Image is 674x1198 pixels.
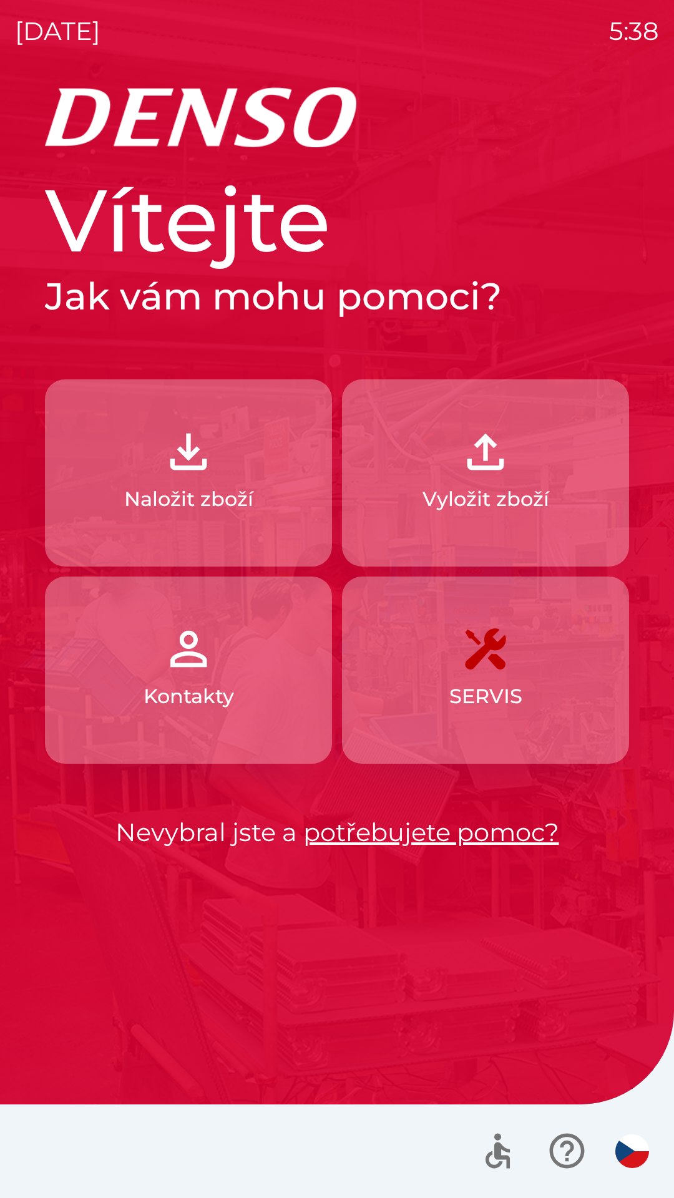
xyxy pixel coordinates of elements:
[124,484,253,514] p: Naložit zboží
[45,814,629,851] p: Nevybral jste a
[144,681,234,711] p: Kontakty
[458,621,513,676] img: 7408382d-57dc-4d4c-ad5a-dca8f73b6e74.png
[422,484,549,514] p: Vyložit zboží
[161,621,216,676] img: 072f4d46-cdf8-44b2-b931-d189da1a2739.png
[342,577,629,764] button: SERVIS
[15,12,100,50] p: [DATE]
[45,87,629,147] img: Logo
[45,167,629,273] h1: Vítejte
[45,379,332,567] button: Naložit zboží
[303,817,559,847] a: potřebujete pomoc?
[342,379,629,567] button: Vyložit zboží
[615,1134,649,1168] img: cs flag
[45,577,332,764] button: Kontakty
[458,424,513,479] img: 2fb22d7f-6f53-46d3-a092-ee91fce06e5d.png
[449,681,522,711] p: SERVIS
[609,12,659,50] p: 5:38
[45,273,629,319] h2: Jak vám mohu pomoci?
[161,424,216,479] img: 918cc13a-b407-47b8-8082-7d4a57a89498.png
